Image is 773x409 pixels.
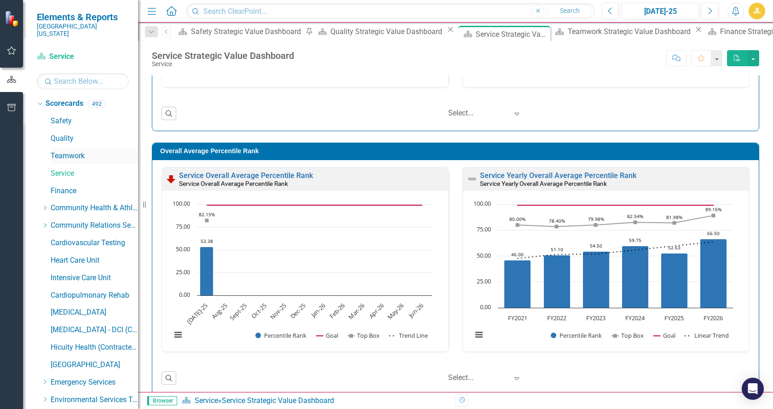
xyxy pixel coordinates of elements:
button: Show Goal [316,331,338,340]
div: Chart. Highcharts interactive chart. [467,200,744,349]
a: Scorecards [46,98,83,109]
g: Goal, series 2 of 4. Line with 12 data points. [205,203,424,207]
path: FY2022, 51.1. Percentile Rank. [544,255,571,308]
text: 25.00 [477,277,491,285]
small: [GEOGRAPHIC_DATA][US_STATE] [37,23,129,38]
a: Community Relations Services [51,220,138,231]
a: [MEDICAL_DATA] [51,307,138,318]
path: Jul-25, 53.375. Percentile Rank. [200,247,213,295]
text: 66.50 [707,230,720,236]
button: Show Trend Line [389,331,428,340]
a: Intensive Care Unit [51,273,138,283]
input: Search ClearPoint... [186,3,595,19]
text: 75.00 [477,225,491,233]
button: Show Linear Trend [685,331,729,340]
span: Elements & Reports [37,12,129,23]
div: [DATE]-25 [625,6,696,17]
text: 50.00 [477,251,491,259]
text: FY2025 [664,314,684,322]
svg: Interactive chart [467,200,738,349]
img: Not Defined [467,173,478,184]
a: Cardiopulmonary Rehab [51,290,138,301]
text: 82.15% [199,211,215,218]
input: Search Below... [37,73,129,89]
a: Service Overall Average Percentile Rank [179,171,313,180]
text: 80.00% [509,216,525,222]
a: Emergency Services [51,377,138,388]
path: Jul-25, 82.14875. Top Box. [205,219,209,222]
text: 79.98% [588,216,604,222]
text: 78.40% [549,218,565,224]
button: Show Goal [654,331,675,340]
text: 100.00 [173,199,190,207]
text: 46.00 [511,251,524,258]
span: Browser [147,396,177,405]
h3: Overall Average Percentile Rank [160,148,754,155]
text: May-26 [386,301,405,321]
div: 492 [88,100,106,108]
button: Show Top Box [611,331,644,340]
text: 59.75 [629,237,641,243]
small: Service Yearly Overall Average Percentile Rank [480,180,607,187]
text: FY2021 [508,314,527,322]
a: Teamwork Strategic Value Dashboard [552,26,693,37]
button: [DATE]-25 [622,3,699,19]
span: Search [560,7,580,14]
a: Service [51,168,138,179]
path: FY2021, 80. Top Box. [516,223,519,227]
path: FY2022, 78.4. Top Box. [555,225,559,228]
text: Jan-26 [309,301,327,320]
g: Goal, series 3 of 4. Line with 6 data points. [516,203,715,207]
path: FY2024, 59.75. Percentile Rank. [622,246,649,308]
text: 51.10 [551,246,563,253]
text: Apr-26 [367,301,386,320]
a: Safety [51,116,138,127]
path: FY2023, 54.5. Percentile Rank. [583,251,610,308]
path: FY2026, 66.5. Percentile Rank. [700,239,727,308]
text: FY2024 [625,314,645,322]
a: Heart Care Unit [51,255,138,266]
a: Quality Strategic Value Dashboard [315,26,444,37]
text: 100.00 [473,199,491,207]
a: Environmental Services Team [51,395,138,405]
small: Service Overall Average Percentile Rank [179,180,288,187]
button: View chart menu, Chart [172,328,185,341]
text: 53.38 [201,238,213,244]
button: View chart menu, Chart [473,328,485,341]
text: Aug-25 [210,301,229,321]
g: Percentile Rank, series 1 of 4. Bar series with 6 bars. [504,239,727,308]
text: Sept-25 [228,301,249,322]
a: Hicuity Health (Contracted Staff) [51,342,138,353]
text: Oct-25 [249,301,268,320]
text: 50.00 [176,245,190,253]
div: Service Strategic Value Dashboard [476,29,548,40]
div: Open Intercom Messenger [742,378,764,400]
img: ClearPoint Strategy [4,10,21,27]
img: Below Plan [166,173,177,184]
a: Service [195,396,218,405]
path: FY2025, 52.63. Percentile Rank. [661,253,688,308]
a: Community Health & Athletic Training [51,203,138,213]
button: Show Top Box [348,331,380,340]
svg: Interactive chart [167,200,437,349]
div: Teamwork Strategic Value Dashboard [568,26,693,37]
text: 75.00 [176,222,190,230]
g: Percentile Rank, series 1 of 4. Bar series with 12 bars. [200,204,423,296]
path: FY2025, 81.98. Top Box. [673,221,676,225]
text: Nov-25 [268,301,288,321]
text: 54.50 [590,242,602,249]
text: FY2022 [547,314,566,322]
text: [DATE]-25 [185,301,209,326]
text: 25.00 [176,268,190,276]
a: Quality [51,133,138,144]
div: Chart. Highcharts interactive chart. [167,200,444,349]
text: Jun-26 [406,301,425,320]
div: Service Strategic Value Dashboard [152,51,294,61]
a: Teamwork [51,151,138,161]
text: 89.16% [705,206,721,213]
text: 82.54% [627,213,643,219]
div: JL [749,3,765,19]
text: 52.63 [668,244,681,251]
text: Dec-25 [288,301,307,320]
text: FY2023 [586,314,606,322]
